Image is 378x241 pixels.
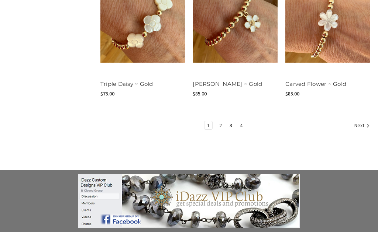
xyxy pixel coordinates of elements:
a: Carved Flower ~ Gold [285,80,346,87]
a: Page 2 of 4 [217,121,224,129]
a: Page 4 of 4 [237,121,245,129]
span: $85.00 [193,90,207,97]
img: banner-small.jpg [78,174,300,228]
nav: pagination [100,121,370,131]
a: Page 3 of 4 [227,121,235,129]
a: Next [352,121,370,131]
a: Triple Daisy ~ Gold [100,80,153,87]
a: [PERSON_NAME] ~ Gold [193,80,262,87]
span: $75.00 [100,90,114,97]
a: Page 1 of 4 [205,121,212,129]
span: $85.00 [285,90,299,97]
